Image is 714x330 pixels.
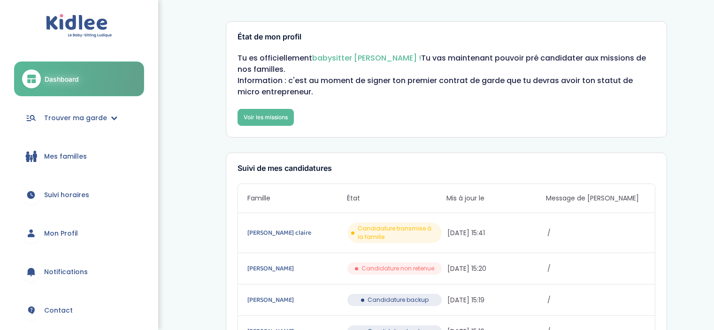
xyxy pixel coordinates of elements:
[44,267,88,277] span: Notifications
[238,53,655,75] p: Tu es officiellement Tu vas maintenant pouvoir pré candidater aux missions de nos familles.
[14,178,144,212] a: Suivi horaires
[247,193,347,203] span: Famille
[447,264,545,274] span: [DATE] 15:20
[44,229,78,238] span: Mon Profil
[14,61,144,96] a: Dashboard
[446,193,546,203] span: Mis à jour le
[547,295,645,305] span: /
[361,264,434,273] span: Candidature non retenue
[247,228,345,238] a: [PERSON_NAME] claire
[358,224,438,241] span: Candidature transmise à la famille
[238,164,655,173] h3: Suivi de mes candidatures
[447,228,545,238] span: [DATE] 15:41
[238,75,655,98] p: Information : c'est au moment de signer ton premier contrat de garde que tu devras avoir ton stat...
[247,263,345,274] a: [PERSON_NAME]
[46,14,112,38] img: logo.svg
[238,109,294,126] a: Voir les missions
[14,101,144,135] a: Trouver ma garde
[546,193,645,203] span: Message de [PERSON_NAME]
[44,113,107,123] span: Trouver ma garde
[368,296,429,304] span: Candidature backup
[44,306,73,315] span: Contact
[14,216,144,250] a: Mon Profil
[44,190,89,200] span: Suivi horaires
[45,74,79,84] span: Dashboard
[347,193,446,203] span: État
[14,255,144,289] a: Notifications
[14,139,144,173] a: Mes familles
[547,228,645,238] span: /
[44,152,87,161] span: Mes familles
[447,295,545,305] span: [DATE] 15:19
[312,53,421,63] span: babysitter [PERSON_NAME] !
[547,264,645,274] span: /
[247,295,345,305] a: [PERSON_NAME]
[238,33,655,41] h3: État de mon profil
[14,293,144,327] a: Contact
